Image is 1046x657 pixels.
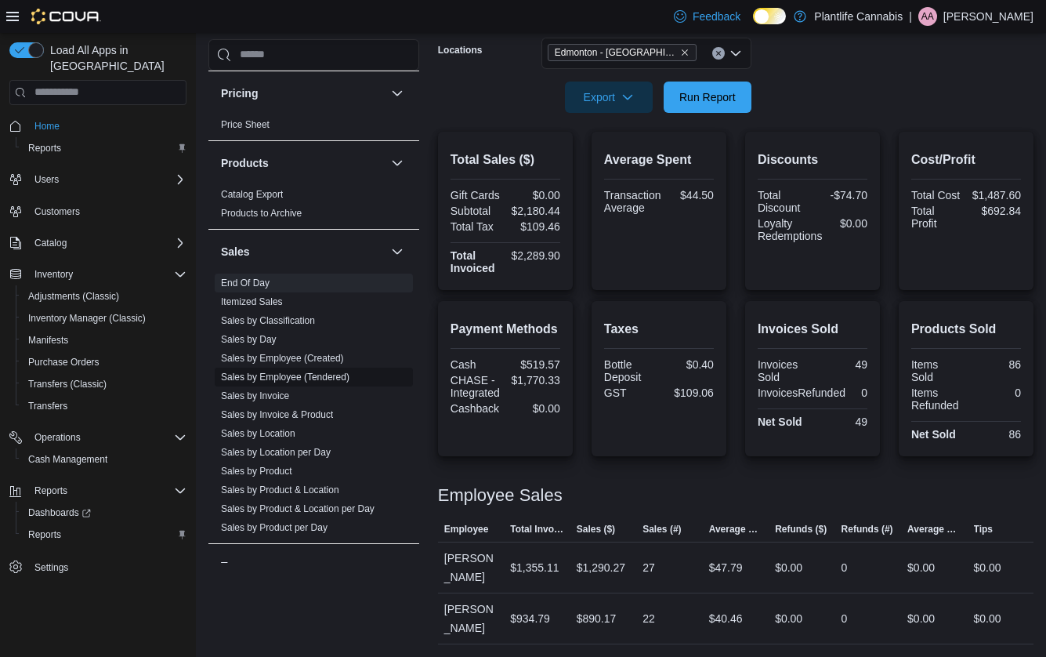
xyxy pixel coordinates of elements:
span: Cash Management [28,453,107,466]
button: Users [28,170,65,189]
span: Sales by Location [221,427,295,440]
div: $44.50 [667,189,713,201]
a: Transfers [22,397,74,416]
span: Load All Apps in [GEOGRAPHIC_DATA] [44,42,186,74]
div: $0.00 [974,558,1001,577]
span: Sales by Invoice [221,390,289,402]
span: Average Refund [907,523,961,535]
a: Adjustments (Classic) [22,287,125,306]
span: Reports [22,139,186,158]
span: Sales by Day [221,333,277,346]
h2: Cost/Profit [911,151,1021,169]
span: Average Sale [709,523,762,535]
a: End Of Day [221,278,270,289]
a: Sales by Product & Location per Day [221,503,375,514]
div: $2,289.90 [509,249,560,262]
p: [PERSON_NAME] [943,7,1033,26]
img: Cova [31,9,101,24]
span: AA [921,7,934,26]
button: Inventory [28,265,79,284]
div: Total Discount [758,189,809,214]
h2: Payment Methods [451,320,560,339]
div: $692.84 [969,205,1021,217]
button: Export [565,82,653,113]
div: Bottle Deposit [604,358,656,383]
span: Settings [28,557,186,576]
div: 27 [642,558,655,577]
span: Reports [34,485,67,497]
a: Sales by Invoice & Product [221,409,333,420]
div: Andrew Aylward [918,7,937,26]
span: Inventory Manager (Classic) [28,312,146,325]
div: $1,355.11 [510,558,559,577]
div: $0.00 [907,609,935,628]
span: Customers [28,201,186,221]
span: Sales by Product [221,465,292,477]
button: Operations [3,427,193,448]
button: Taxes [388,557,407,575]
span: Customers [34,205,80,218]
div: $1,770.33 [509,374,560,387]
span: Export [574,82,643,113]
span: Transfers (Classic) [28,378,107,390]
span: Sales by Location per Day [221,446,331,459]
h2: Discounts [758,151,867,169]
button: Catalog [28,234,73,252]
nav: Complex example [9,108,186,619]
button: Reports [28,481,74,500]
span: Dark Mode [753,24,754,25]
button: Inventory [3,263,193,285]
p: | [909,7,912,26]
span: Catalog Export [221,188,283,201]
div: $0.00 [828,217,867,230]
h3: Pricing [221,85,258,101]
a: Sales by Product per Day [221,522,328,533]
div: $2,180.44 [509,205,560,217]
div: 22 [642,609,655,628]
div: Items Sold [911,358,963,383]
span: Total Invoiced [510,523,563,535]
span: Operations [34,431,81,444]
div: Loyalty Redemptions [758,217,823,242]
div: $109.46 [509,220,560,233]
span: Inventory [28,265,186,284]
div: $0.00 [974,609,1001,628]
a: Cash Management [22,450,114,469]
div: $1,487.60 [969,189,1021,201]
span: Sales by Invoice & Product [221,408,333,421]
div: InvoicesRefunded [758,387,845,399]
span: End Of Day [221,277,270,289]
a: Inventory Manager (Classic) [22,309,152,328]
div: [PERSON_NAME] [438,593,504,644]
span: Tips [974,523,993,535]
h3: Taxes [221,558,252,574]
a: Home [28,117,66,136]
a: Sales by Classification [221,315,315,326]
a: Purchase Orders [22,353,106,372]
div: Total Cost [911,189,963,201]
strong: Net Sold [758,416,802,428]
button: Transfers [16,395,193,417]
h2: Taxes [604,320,714,339]
h3: Sales [221,244,250,260]
div: $0.00 [907,558,935,577]
h2: Average Spent [604,151,714,169]
a: Catalog Export [221,189,283,200]
span: Sales by Employee (Created) [221,352,344,365]
button: Transfers (Classic) [16,373,193,395]
div: $0.00 [775,609,802,628]
a: Sales by Invoice [221,390,289,401]
h2: Invoices Sold [758,320,867,339]
button: Home [3,114,193,137]
button: Open list of options [729,47,742,60]
button: Products [388,154,407,172]
button: Reports [16,137,193,159]
a: Price Sheet [221,119,270,130]
a: Settings [28,558,74,577]
span: Cash Management [22,450,186,469]
span: Home [34,120,60,132]
a: Sales by Product [221,466,292,477]
span: Employee [444,523,489,535]
a: Reports [22,525,67,544]
button: Reports [16,524,193,546]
